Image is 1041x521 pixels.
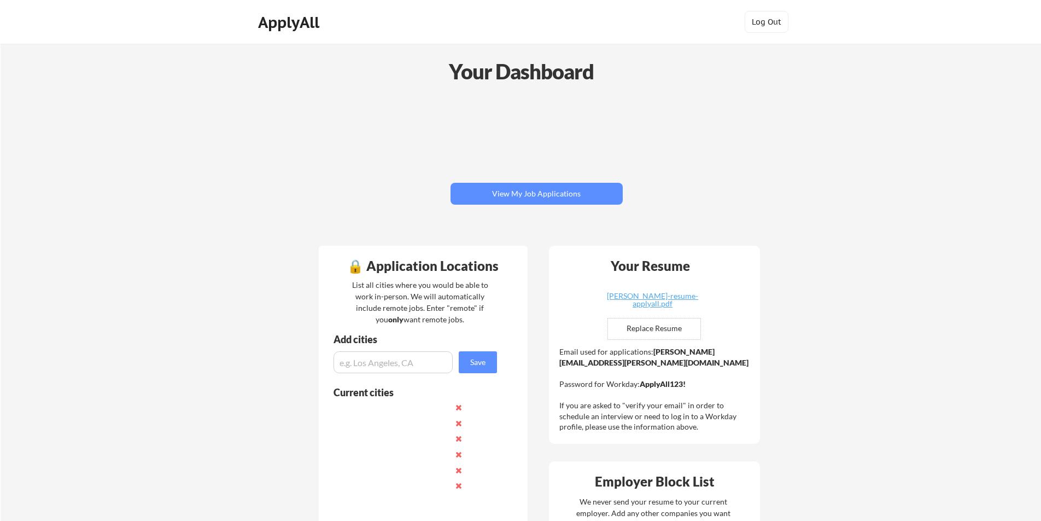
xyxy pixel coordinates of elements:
button: View My Job Applications [451,183,623,205]
strong: [PERSON_NAME][EMAIL_ADDRESS][PERSON_NAME][DOMAIN_NAME] [559,347,748,367]
div: Employer Block List [553,475,757,488]
div: 🔒 Application Locations [321,259,525,273]
button: Save [459,351,497,373]
div: Add cities [334,334,500,344]
button: Log Out [745,11,788,33]
a: [PERSON_NAME]-resume-applyall.pdf [588,292,718,309]
div: Email used for applications: Password for Workday: If you are asked to "verify your email" in ord... [559,346,752,432]
div: Your Resume [596,259,705,273]
strong: ApplyAll123! [640,379,686,389]
input: e.g. Los Angeles, CA [334,351,453,373]
div: Current cities [334,387,485,397]
div: Your Dashboard [1,56,1041,87]
strong: only [388,315,403,324]
div: List all cities where you would be able to work in-person. We will automatically include remote j... [345,279,495,325]
div: ApplyAll [258,13,323,32]
div: [PERSON_NAME]-resume-applyall.pdf [588,292,718,308]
